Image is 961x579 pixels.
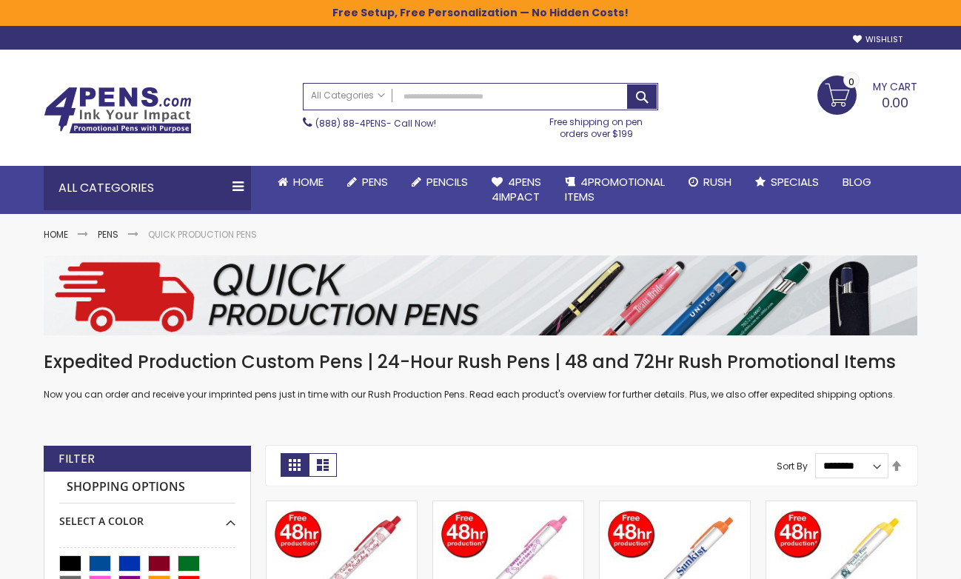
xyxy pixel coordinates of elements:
[44,350,917,374] h1: Expedited Production Custom Pens | 24-Hour Rush Pens | 48 and 72Hr Rush Promotional Items
[58,451,95,467] strong: Filter
[703,174,731,190] span: Rush
[400,166,480,198] a: Pencils
[600,501,750,513] a: PenScents™ Scented Pens - Orange Scent, 48 Hr Production
[335,166,400,198] a: Pens
[311,90,385,101] span: All Categories
[304,84,392,108] a: All Categories
[59,472,235,503] strong: Shopping Options
[44,87,192,134] img: 4Pens Custom Pens and Promotional Products
[426,174,468,190] span: Pencils
[266,166,335,198] a: Home
[882,93,908,112] span: 0.00
[44,228,68,241] a: Home
[44,255,917,335] img: Quick Production Pens
[315,117,436,130] span: - Call Now!
[315,117,386,130] a: (888) 88-4PENS
[743,166,831,198] a: Specials
[565,174,665,204] span: 4PROMOTIONAL ITEMS
[59,503,235,529] div: Select A Color
[433,501,583,513] a: PenScents™ Scented Pens - Cotton Candy Scent, 48 Hour Production
[281,453,309,477] strong: Grid
[553,166,677,214] a: 4PROMOTIONALITEMS
[771,174,819,190] span: Specials
[148,228,257,241] strong: Quick Production Pens
[766,501,917,513] a: PenScents™ Scented Pens - Lemon Scent, 48 HR Production
[535,110,659,140] div: Free shipping on pen orders over $199
[853,34,903,45] a: Wishlist
[44,166,251,210] div: All Categories
[777,459,808,472] label: Sort By
[848,75,854,89] span: 0
[44,389,917,401] p: Now you can order and receive your imprinted pens just in time with our Rush Production Pens. Rea...
[267,501,417,513] a: PenScents™ Scented Pens - Strawberry Scent, 48-Hr Production
[817,76,917,113] a: 0.00 0
[293,174,324,190] span: Home
[677,166,743,198] a: Rush
[492,174,541,204] span: 4Pens 4impact
[480,166,553,214] a: 4Pens4impact
[362,174,388,190] span: Pens
[831,166,883,198] a: Blog
[98,228,118,241] a: Pens
[843,174,871,190] span: Blog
